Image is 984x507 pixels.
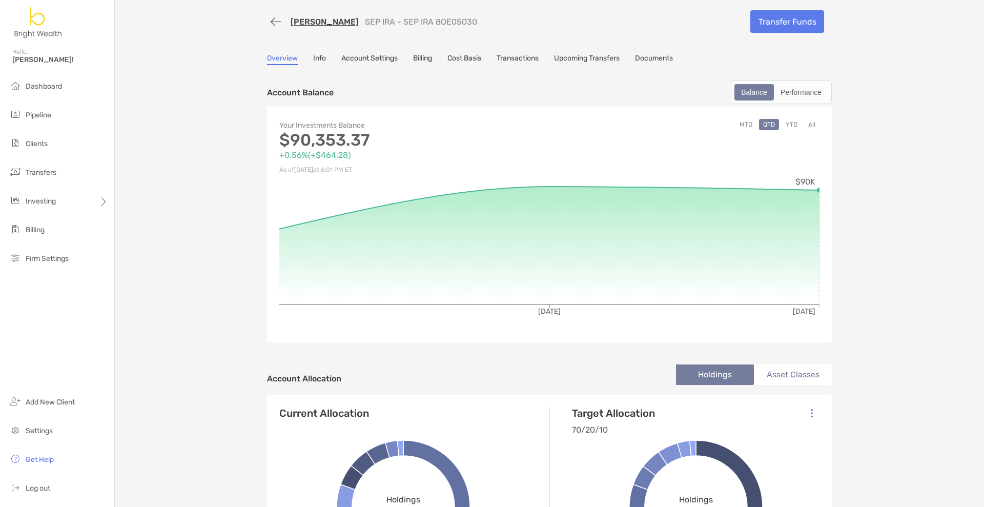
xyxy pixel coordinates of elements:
tspan: [DATE] [538,307,561,316]
img: add_new_client icon [9,395,22,408]
div: Performance [775,85,827,99]
span: Log out [26,484,50,493]
img: clients icon [9,137,22,149]
a: Overview [267,54,298,65]
span: [PERSON_NAME]! [12,55,108,64]
p: $90,353.37 [279,134,549,147]
p: +0.56% ( +$464.28 ) [279,149,549,161]
a: Cost Basis [447,54,481,65]
button: All [804,119,819,130]
p: As of [DATE] at 6:01 PM ET [279,164,549,176]
a: Billing [413,54,432,65]
img: settings icon [9,424,22,436]
tspan: $90K [795,177,815,187]
img: transfers icon [9,166,22,178]
span: Get Help [26,455,54,464]
span: Transfers [26,168,56,177]
span: Investing [26,197,56,206]
img: logout icon [9,481,22,494]
span: Billing [26,226,45,234]
img: billing icon [9,223,22,235]
button: MTD [735,119,756,130]
span: Dashboard [26,82,62,91]
img: Icon List Menu [811,409,813,418]
a: [PERSON_NAME] [291,17,359,27]
a: Info [313,54,326,65]
a: Upcoming Transfers [554,54,620,65]
a: Transactions [497,54,539,65]
h4: Current Allocation [279,407,369,419]
p: Account Balance [267,86,334,99]
p: Your Investments Balance [279,119,549,132]
a: Documents [635,54,673,65]
h4: Target Allocation [572,407,655,419]
h4: Account Allocation [267,374,341,383]
img: get-help icon [9,453,22,465]
span: Holdings [679,495,713,504]
img: pipeline icon [9,108,22,120]
span: Clients [26,139,48,148]
a: Transfer Funds [750,10,824,33]
img: dashboard icon [9,79,22,92]
a: Account Settings [341,54,398,65]
button: QTD [759,119,779,130]
div: segmented control [731,80,832,104]
span: Add New Client [26,398,75,407]
li: Holdings [676,364,754,385]
li: Asset Classes [754,364,832,385]
span: Firm Settings [26,254,69,263]
div: Balance [735,85,773,99]
img: Zoe Logo [12,4,65,41]
span: Pipeline [26,111,51,119]
img: investing icon [9,194,22,207]
span: Holdings [386,495,420,504]
button: YTD [782,119,802,130]
p: SEP IRA - SEP IRA 8OE05030 [365,17,477,27]
p: 70/20/10 [572,423,655,436]
img: firm-settings icon [9,252,22,264]
span: Settings [26,427,53,435]
tspan: [DATE] [793,307,815,316]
